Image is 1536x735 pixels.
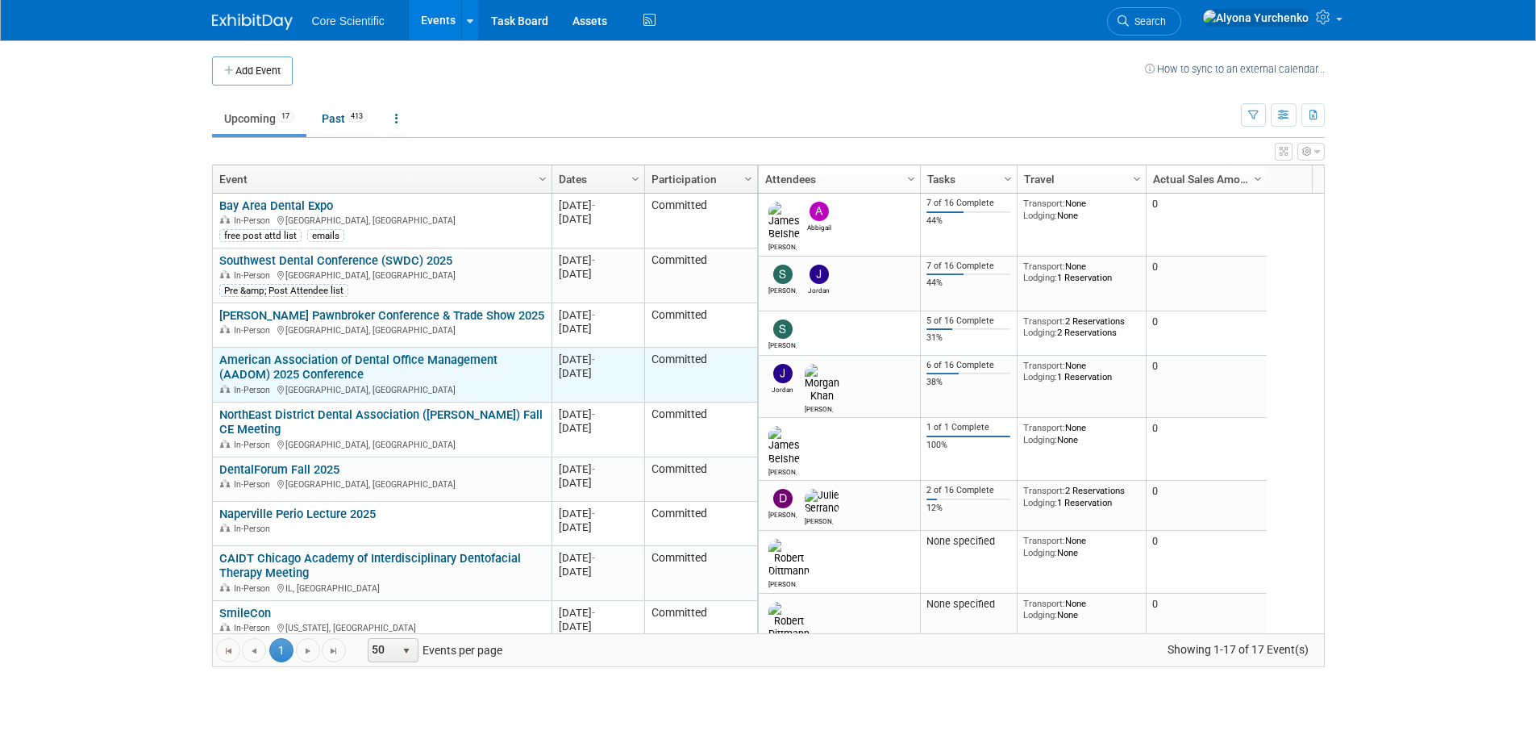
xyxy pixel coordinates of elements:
[302,645,314,658] span: Go to the next page
[592,507,595,520] span: -
[629,173,642,186] span: Column Settings
[220,270,230,278] img: In-Person Event
[559,253,637,267] div: [DATE]
[219,308,544,323] a: [PERSON_NAME] Pawnbroker Conference & Trade Show 2025
[234,215,275,226] span: In-Person
[768,284,797,294] div: Sam Robinson
[222,645,235,658] span: Go to the first page
[559,353,637,366] div: [DATE]
[1023,315,1139,339] div: 2 Reservations 2 Reservations
[926,485,1010,496] div: 2 of 16 Complete
[559,198,637,212] div: [DATE]
[1023,210,1057,221] span: Lodging:
[248,645,260,658] span: Go to the previous page
[559,407,637,421] div: [DATE]
[559,507,637,520] div: [DATE]
[296,638,320,662] a: Go to the next page
[773,489,793,508] img: Dan Boro
[220,440,230,448] img: In-Person Event
[220,325,230,333] img: In-Person Event
[644,546,757,601] td: Committed
[219,507,376,521] a: Naperville Perio Lecture 2025
[1128,165,1146,190] a: Column Settings
[927,165,1006,193] a: Tasks
[1023,535,1065,546] span: Transport:
[926,198,1010,209] div: 7 of 16 Complete
[1146,418,1267,481] td: 0
[1129,15,1166,27] span: Search
[307,229,344,242] div: emails
[219,165,541,193] a: Event
[559,212,637,226] div: [DATE]
[559,462,637,476] div: [DATE]
[234,583,275,594] span: In-Person
[1023,198,1065,209] span: Transport:
[219,229,302,242] div: free post attd list
[220,583,230,591] img: In-Person Event
[559,620,637,633] div: [DATE]
[768,466,797,476] div: James Belshe
[926,315,1010,327] div: 5 of 16 Complete
[234,440,275,450] span: In-Person
[219,462,339,477] a: DentalForum Fall 2025
[559,308,637,322] div: [DATE]
[592,199,595,211] span: -
[644,403,757,457] td: Committed
[1251,173,1264,186] span: Column Settings
[559,476,637,490] div: [DATE]
[559,551,637,565] div: [DATE]
[327,645,340,658] span: Go to the last page
[1023,360,1139,383] div: None 1 Reservation
[592,607,595,619] span: -
[1023,261,1065,272] span: Transport:
[559,165,634,193] a: Dates
[926,503,1010,514] div: 12%
[644,248,757,303] td: Committed
[1146,481,1267,531] td: 0
[559,520,637,534] div: [DATE]
[220,215,230,223] img: In-Person Event
[212,103,306,134] a: Upcoming17
[1023,327,1057,338] span: Lodging:
[768,339,797,349] div: Sam Robinson
[219,581,544,595] div: IL, [GEOGRAPHIC_DATA]
[644,502,757,546] td: Committed
[926,215,1010,227] div: 44%
[219,198,333,213] a: Bay Area Dental Expo
[926,377,1010,388] div: 38%
[219,253,452,268] a: Southwest Dental Conference (SWDC) 2025
[1152,638,1323,661] span: Showing 1-17 of 17 Event(s)
[805,403,833,413] div: Morgan Khan
[1130,173,1143,186] span: Column Settings
[1023,497,1057,508] span: Lodging:
[1023,422,1065,433] span: Transport:
[536,173,549,186] span: Column Settings
[926,278,1010,289] div: 44%
[773,364,793,383] img: Jordan McCullough
[1023,315,1065,327] span: Transport:
[219,620,544,634] div: [US_STATE], [GEOGRAPHIC_DATA]
[1023,598,1065,609] span: Transport:
[234,325,275,336] span: In-Person
[559,322,637,336] div: [DATE]
[219,382,544,396] div: [GEOGRAPHIC_DATA], [GEOGRAPHIC_DATA]
[219,437,544,451] div: [GEOGRAPHIC_DATA], [GEOGRAPHIC_DATA]
[559,366,637,380] div: [DATE]
[773,319,793,339] img: Sam Robinson
[219,268,544,282] div: [GEOGRAPHIC_DATA], [GEOGRAPHIC_DATA]
[559,267,637,281] div: [DATE]
[219,284,348,297] div: Pre &amp; Post Attendee list
[1146,194,1267,257] td: 0
[1146,594,1267,657] td: 0
[1023,272,1057,283] span: Lodging:
[644,601,757,645] td: Committed
[805,221,833,232] div: Abbigail Belshe
[1001,173,1014,186] span: Column Settings
[1024,165,1135,193] a: Travel
[765,165,910,193] a: Attendees
[234,270,275,281] span: In-Person
[1146,356,1267,419] td: 0
[1202,9,1309,27] img: Alyona Yurchenko
[1023,198,1139,221] div: None None
[559,565,637,578] div: [DATE]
